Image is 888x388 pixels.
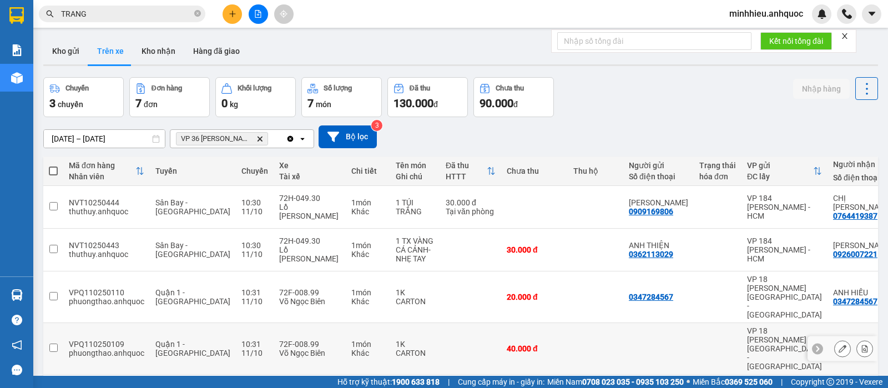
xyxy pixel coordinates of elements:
[337,376,440,388] span: Hỗ trợ kỹ thuật:
[88,38,133,64] button: Trên xe
[817,9,827,19] img: icon-new-feature
[440,157,501,186] th: Toggle SortBy
[241,167,268,175] div: Chuyến
[458,376,544,388] span: Cung cấp máy in - giấy in:
[43,77,124,117] button: Chuyến3chuyến
[507,293,562,301] div: 20.000 đ
[129,77,210,117] button: Đơn hàng7đơn
[241,250,268,259] div: 11/10
[862,4,881,24] button: caret-down
[396,340,435,357] div: 1K CARTON
[144,100,158,109] span: đơn
[279,297,340,306] div: Võ Ngọc Biên
[279,245,340,263] div: Lồ [PERSON_NAME]
[507,167,562,175] div: Chưa thu
[834,340,851,357] div: Sửa đơn hàng
[270,133,271,144] input: Selected VP 36 Lê Thành Duy - Bà Rịa.
[256,135,263,142] svg: Delete
[135,97,142,110] span: 7
[61,8,192,20] input: Tìm tên, số ĐT hoặc mã đơn
[43,38,88,64] button: Kho gửi
[12,340,22,350] span: notification
[279,340,340,349] div: 72F-008.99
[241,198,268,207] div: 10:30
[279,236,340,245] div: 72H-049.30
[69,297,144,306] div: phuongthao.anhquoc
[249,4,268,24] button: file-add
[841,32,849,40] span: close
[69,198,144,207] div: NVT10250444
[241,297,268,306] div: 11/10
[826,378,834,386] span: copyright
[793,79,850,99] button: Nhập hàng
[221,97,228,110] span: 0
[833,297,877,306] div: 0347284567
[351,297,385,306] div: Khác
[12,365,22,375] span: message
[547,376,684,388] span: Miền Nam
[241,207,268,216] div: 11/10
[11,44,23,56] img: solution-icon
[747,326,822,371] div: VP 18 [PERSON_NAME][GEOGRAPHIC_DATA] - [GEOGRAPHIC_DATA]
[396,161,435,170] div: Tên món
[44,130,165,148] input: Select a date range.
[410,84,430,92] div: Đã thu
[11,289,23,301] img: warehouse-icon
[769,35,823,47] span: Kết nối tổng đài
[69,241,144,250] div: NVT10250443
[298,134,307,143] svg: open
[351,340,385,349] div: 1 món
[867,9,877,19] span: caret-down
[241,349,268,357] div: 11/10
[433,100,438,109] span: đ
[446,172,487,181] div: HTTT
[446,161,487,170] div: Đã thu
[699,161,736,170] div: Trạng thái
[507,245,562,254] div: 30.000 đ
[396,245,435,263] div: CÁ CẢNH-NHẸ TAY
[69,349,144,357] div: phuongthao.anhquoc
[496,84,524,92] div: Chưa thu
[274,4,294,24] button: aim
[480,97,513,110] span: 90.000
[747,161,813,170] div: VP gửi
[629,172,688,181] div: Số điện thoại
[241,288,268,297] div: 10:31
[448,376,450,388] span: |
[392,377,440,386] strong: 1900 633 818
[155,167,230,175] div: Tuyến
[396,236,435,245] div: 1 TX VÀNG
[351,241,385,250] div: 1 món
[279,288,340,297] div: 72F-008.99
[351,207,385,216] div: Khác
[842,9,852,19] img: phone-icon
[324,84,352,92] div: Số lượng
[760,32,832,50] button: Kết nối tổng đài
[63,157,150,186] th: Toggle SortBy
[741,157,828,186] th: Toggle SortBy
[747,275,822,319] div: VP 18 [PERSON_NAME][GEOGRAPHIC_DATA] - [GEOGRAPHIC_DATA]
[629,250,673,259] div: 0362113029
[557,32,751,50] input: Nhập số tổng đài
[133,38,184,64] button: Kho nhận
[279,161,340,170] div: Xe
[319,125,377,148] button: Bộ lọc
[371,120,382,131] sup: 3
[69,340,144,349] div: VPQ110250109
[286,134,295,143] svg: Clear all
[279,349,340,357] div: Võ Ngọc Biên
[69,288,144,297] div: VPQ110250110
[351,167,385,175] div: Chi tiết
[69,161,135,170] div: Mã đơn hàng
[396,198,435,216] div: 1 TÚI TRẮNG
[833,250,877,259] div: 0926007221
[279,203,340,220] div: Lồ [PERSON_NAME]
[152,84,182,92] div: Đơn hàng
[446,198,496,207] div: 30.000 đ
[49,97,56,110] span: 3
[65,84,89,92] div: Chuyến
[176,132,268,145] span: VP 36 Lê Thành Duy - Bà Rịa, close by backspace
[351,198,385,207] div: 1 món
[9,7,24,24] img: logo-vxr
[46,10,54,18] span: search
